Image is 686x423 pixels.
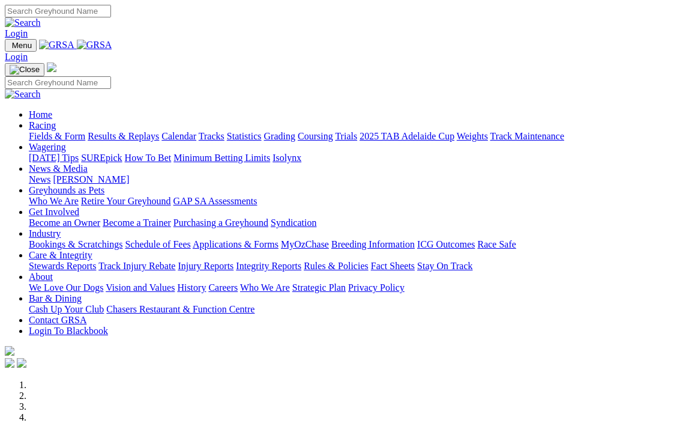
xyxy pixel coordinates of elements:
[5,89,41,100] img: Search
[29,250,92,260] a: Care & Integrity
[29,163,88,174] a: News & Media
[5,17,41,28] img: Search
[5,5,111,17] input: Search
[29,207,79,217] a: Get Involved
[5,76,111,89] input: Search
[103,218,171,228] a: Become a Trainer
[39,40,74,50] img: GRSA
[53,174,129,184] a: [PERSON_NAME]
[29,261,681,272] div: Care & Integrity
[240,282,290,293] a: Who We Are
[29,272,53,282] a: About
[161,131,196,141] a: Calendar
[29,196,79,206] a: Who We Are
[88,131,159,141] a: Results & Replays
[29,293,82,303] a: Bar & Dining
[106,304,254,314] a: Chasers Restaurant & Function Centre
[29,185,104,195] a: Greyhounds as Pets
[29,304,104,314] a: Cash Up Your Club
[81,196,171,206] a: Retire Your Greyhound
[10,65,40,75] img: Close
[5,39,37,52] button: Toggle navigation
[29,142,66,152] a: Wagering
[29,218,100,228] a: Become an Owner
[29,315,86,325] a: Contact GRSA
[29,196,681,207] div: Greyhounds as Pets
[173,218,268,228] a: Purchasing a Greyhound
[5,358,14,368] img: facebook.svg
[29,304,681,315] div: Bar & Dining
[125,153,172,163] a: How To Bet
[29,239,681,250] div: Industry
[173,196,257,206] a: GAP SA Assessments
[5,63,44,76] button: Toggle navigation
[292,282,346,293] a: Strategic Plan
[227,131,262,141] a: Statistics
[29,153,681,163] div: Wagering
[29,153,79,163] a: [DATE] Tips
[29,131,85,141] a: Fields & Form
[29,174,50,184] a: News
[47,62,56,72] img: logo-grsa-white.png
[29,326,108,336] a: Login To Blackbook
[29,282,103,293] a: We Love Our Dogs
[173,153,270,163] a: Minimum Betting Limits
[29,131,681,142] div: Racing
[5,52,28,62] a: Login
[77,40,112,50] img: GRSA
[29,282,681,293] div: About
[208,282,238,293] a: Careers
[17,358,26,368] img: twitter.svg
[360,131,454,141] a: 2025 TAB Adelaide Cup
[348,282,405,293] a: Privacy Policy
[477,239,516,249] a: Race Safe
[236,261,301,271] a: Integrity Reports
[29,120,56,130] a: Racing
[5,346,14,356] img: logo-grsa-white.png
[335,131,357,141] a: Trials
[417,261,472,271] a: Stay On Track
[490,131,564,141] a: Track Maintenance
[29,239,122,249] a: Bookings & Scratchings
[5,28,28,38] a: Login
[298,131,333,141] a: Coursing
[271,218,316,228] a: Syndication
[304,261,369,271] a: Rules & Policies
[125,239,190,249] a: Schedule of Fees
[29,261,96,271] a: Stewards Reports
[178,261,233,271] a: Injury Reports
[272,153,301,163] a: Isolynx
[371,261,415,271] a: Fact Sheets
[12,41,32,50] span: Menu
[81,153,122,163] a: SUREpick
[106,282,175,293] a: Vision and Values
[281,239,329,249] a: MyOzChase
[98,261,175,271] a: Track Injury Rebate
[264,131,295,141] a: Grading
[29,109,52,120] a: Home
[457,131,488,141] a: Weights
[331,239,415,249] a: Breeding Information
[193,239,278,249] a: Applications & Forms
[199,131,224,141] a: Tracks
[29,174,681,185] div: News & Media
[29,228,61,239] a: Industry
[177,282,206,293] a: History
[417,239,475,249] a: ICG Outcomes
[29,218,681,228] div: Get Involved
